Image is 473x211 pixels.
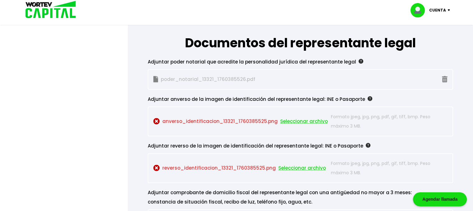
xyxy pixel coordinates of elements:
p: Formato jpeg, jpg, png, pdf, gif, tiff, bmp. Peso máximo 3 MB. [331,159,447,177]
div: Adjuntar comprobante de domicilio fiscal del representante legal con una antigüedad no mayor a 3 ... [148,188,423,207]
span: Seleccionar archivo [280,117,328,126]
p: poder_notarial_13321_1760385526.pdf [153,75,328,84]
p: Cuenta [429,6,446,15]
img: gray-trash.dd83e1a4.svg [442,76,447,82]
img: gfR76cHglkPwleuBLjWdxeZVvX9Wp6JBDmjRYY8JYDQn16A2ICN00zLTgIroGa6qie5tIuWH7V3AapTKqzv+oMZsGfMUqL5JM... [368,96,372,101]
img: icon-down [446,9,454,11]
div: Adjuntar reverso de la imagen de identificación del representante legal: INE o Pasaporte [148,141,423,151]
img: cross-circle.ce22fdcf.svg [153,165,160,171]
img: gfR76cHglkPwleuBLjWdxeZVvX9Wp6JBDmjRYY8JYDQn16A2ICN00zLTgIroGa6qie5tIuWH7V3AapTKqzv+oMZsGfMUqL5JM... [366,143,370,148]
img: gfR76cHglkPwleuBLjWdxeZVvX9Wp6JBDmjRYY8JYDQn16A2ICN00zLTgIroGa6qie5tIuWH7V3AapTKqzv+oMZsGfMUqL5JM... [359,59,363,63]
p: reverso_identificacion_13321_1760385525.png [153,159,328,177]
div: Agendar llamada [413,192,467,206]
div: Adjuntar anverso de la imagen de identificación del representante legal: INE o Pasaporte [148,95,423,104]
p: anverso_identificacion_13321_1760385525.png [153,112,328,131]
img: cross-circle.ce22fdcf.svg [153,118,160,124]
span: Seleccionar archivo [278,163,326,173]
img: gray-file.d3045238.svg [153,76,158,82]
p: Formato jpeg, jpg, png, pdf, gif, tiff, bmp. Peso máximo 3 MB. [331,112,447,131]
h1: Documentos del representante legal [148,12,453,52]
div: Adjuntar poder notarial que acredite la personalidad jurídica del representante legal [148,57,423,67]
img: profile-image [410,3,429,17]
